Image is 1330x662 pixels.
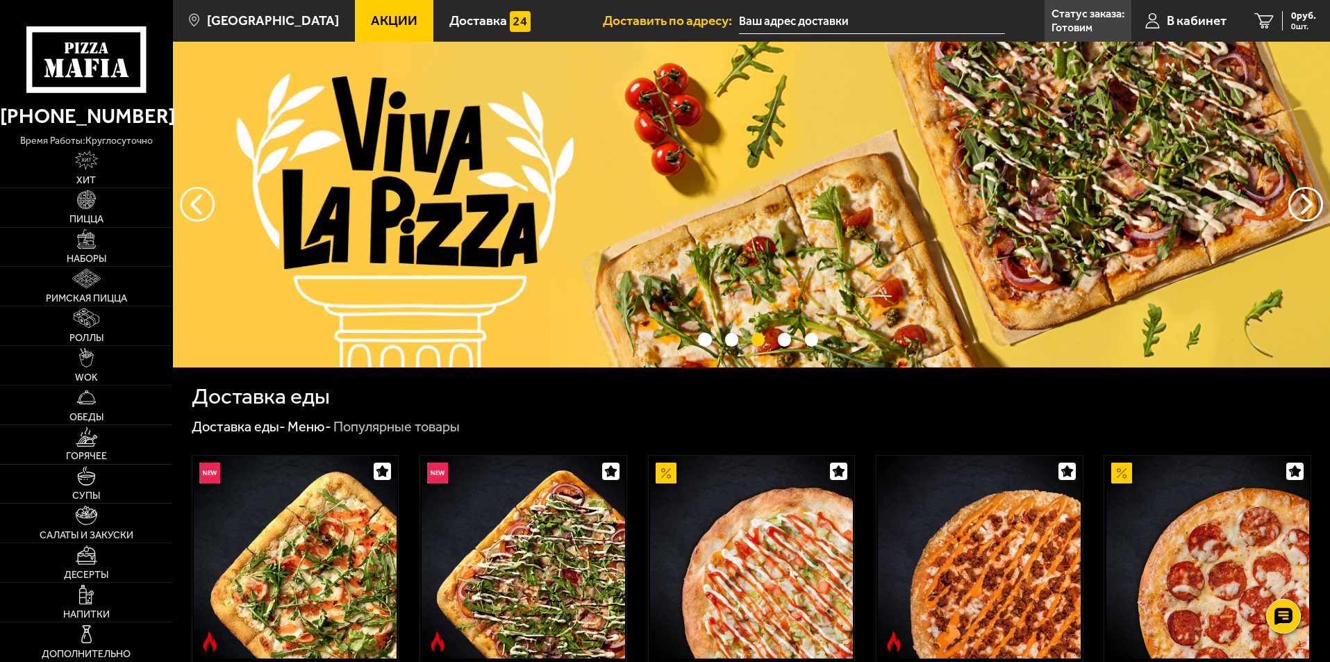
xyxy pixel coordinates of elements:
h1: Доставка еды [192,386,330,408]
a: АкционныйПепперони 25 см (толстое с сыром) [1104,456,1311,659]
button: точки переключения [725,333,738,346]
span: Пицца [69,215,103,224]
img: 15daf4d41897b9f0e9f617042186c801.svg [510,11,531,32]
span: Римская пицца [46,294,127,304]
img: Острое блюдо [427,631,448,652]
span: Салаты и закуски [40,531,133,540]
button: точки переключения [751,333,765,346]
span: Обеды [69,413,103,422]
img: Акционный [1111,463,1132,483]
p: Готовим [1051,22,1092,33]
span: Доставить по адресу: [603,14,739,27]
input: Ваш адрес доставки [739,8,1005,34]
span: 0 шт. [1291,22,1316,31]
span: Напитки [63,610,110,620]
span: Десерты [64,570,108,580]
span: Дополнительно [42,649,131,659]
p: Статус заказа: [1051,8,1124,19]
img: Острое блюдо [199,631,220,652]
button: точки переключения [805,333,818,346]
a: Меню- [288,418,331,435]
button: точки переключения [778,333,791,346]
span: Акции [371,14,417,27]
span: В кабинет [1167,14,1227,27]
a: НовинкаОстрое блюдоРимская с мясным ассорти [420,456,626,659]
img: Новинка [427,463,448,483]
span: Хит [76,176,96,185]
img: Острое блюдо [883,631,904,652]
button: предыдущий [1288,187,1323,222]
a: Острое блюдоБиф чили 25 см (толстое с сыром) [876,456,1083,659]
img: Биф чили 25 см (толстое с сыром) [878,456,1081,659]
span: 0 руб. [1291,11,1316,21]
img: Пепперони 25 см (толстое с сыром) [1106,456,1309,659]
img: Новинка [199,463,220,483]
span: Доставка [449,14,507,27]
span: Роллы [69,333,103,343]
span: WOK [75,373,98,383]
span: [GEOGRAPHIC_DATA] [207,14,339,27]
img: Аль-Шам 25 см (тонкое тесто) [650,456,853,659]
div: Популярные товары [333,418,460,436]
span: Горячее [66,452,107,461]
img: Римская с мясным ассорти [422,456,624,659]
a: Доставка еды- [192,418,285,435]
img: Акционный [656,463,676,483]
span: Супы [72,491,100,501]
span: Наборы [67,254,106,264]
a: АкционныйАль-Шам 25 см (тонкое тесто) [649,456,855,659]
a: НовинкаОстрое блюдоРимская с креветками [192,456,399,659]
img: Римская с креветками [194,456,397,659]
button: следующий [180,187,215,222]
button: точки переключения [698,333,711,346]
